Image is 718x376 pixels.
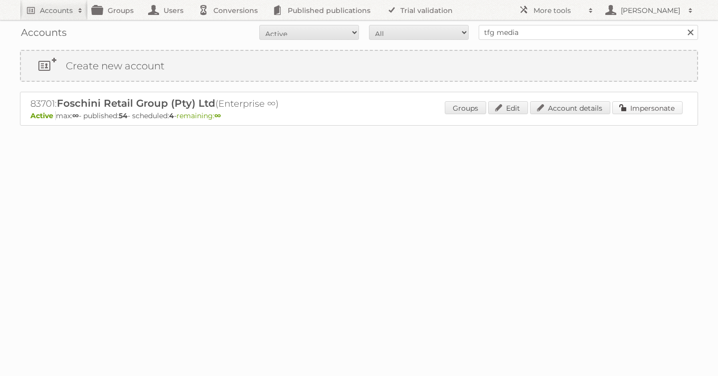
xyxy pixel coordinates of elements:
[30,111,56,120] span: Active
[445,101,486,114] a: Groups
[57,97,215,109] span: Foschini Retail Group (Pty) Ltd
[119,111,128,120] strong: 54
[40,5,73,15] h2: Accounts
[177,111,221,120] span: remaining:
[612,101,683,114] a: Impersonate
[169,111,174,120] strong: 4
[618,5,683,15] h2: [PERSON_NAME]
[30,111,688,120] p: max: - published: - scheduled: -
[72,111,79,120] strong: ∞
[530,101,610,114] a: Account details
[214,111,221,120] strong: ∞
[488,101,528,114] a: Edit
[534,5,583,15] h2: More tools
[21,51,697,81] a: Create new account
[30,97,379,110] h2: 83701: (Enterprise ∞)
